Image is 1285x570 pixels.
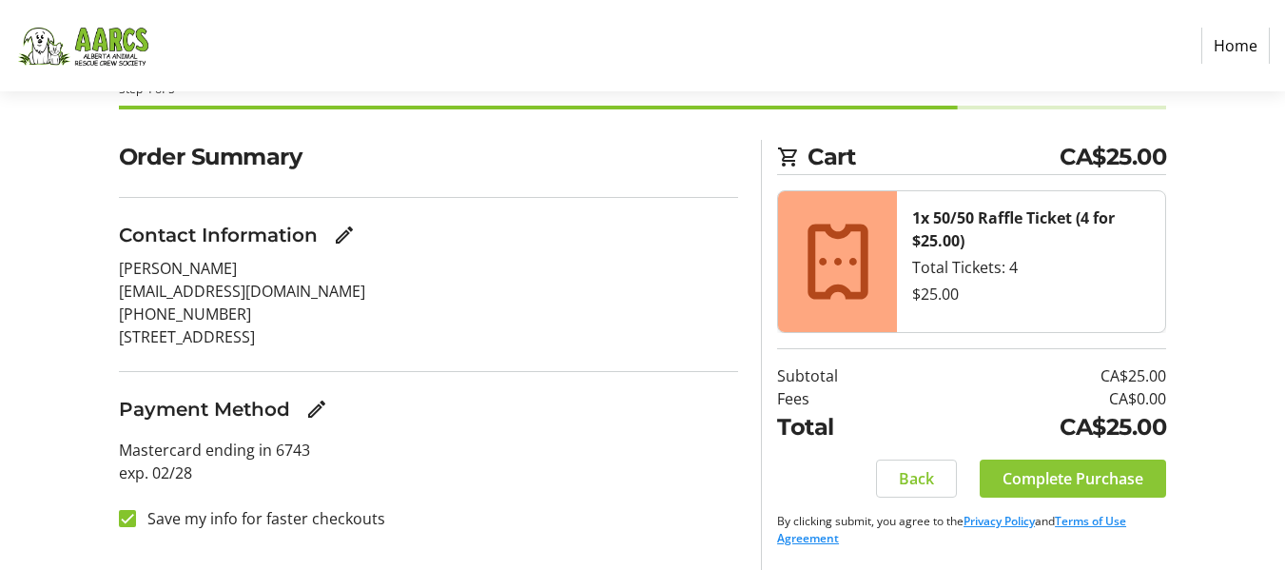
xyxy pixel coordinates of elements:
[15,8,150,84] img: Alberta Animal Rescue Crew Society's Logo
[1201,28,1270,64] a: Home
[777,410,919,444] td: Total
[876,460,957,498] button: Back
[980,460,1166,498] button: Complete Purchase
[136,507,385,530] label: Save my info for faster checkouts
[777,513,1126,546] a: Terms of Use Agreement
[912,207,1115,251] strong: 1x 50/50 Raffle Ticket (4 for $25.00)
[912,256,1150,279] div: Total Tickets: 4
[119,439,739,484] p: Mastercard ending in 6743 exp. 02/28
[119,395,290,423] h3: Payment Method
[325,216,363,254] button: Edit Contact Information
[1060,140,1166,174] span: CA$25.00
[298,390,336,428] button: Edit Payment Method
[899,467,934,490] span: Back
[919,387,1166,410] td: CA$0.00
[119,221,318,249] h3: Contact Information
[964,513,1035,529] a: Privacy Policy
[1003,467,1143,490] span: Complete Purchase
[777,513,1166,547] p: By clicking submit, you agree to the and
[808,140,1060,174] span: Cart
[119,140,739,174] h2: Order Summary
[119,280,739,303] p: [EMAIL_ADDRESS][DOMAIN_NAME]
[919,410,1166,444] td: CA$25.00
[777,364,919,387] td: Subtotal
[777,387,919,410] td: Fees
[119,325,739,348] p: [STREET_ADDRESS]
[119,303,739,325] p: [PHONE_NUMBER]
[912,283,1150,305] div: $25.00
[919,364,1166,387] td: CA$25.00
[119,257,739,280] p: [PERSON_NAME]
